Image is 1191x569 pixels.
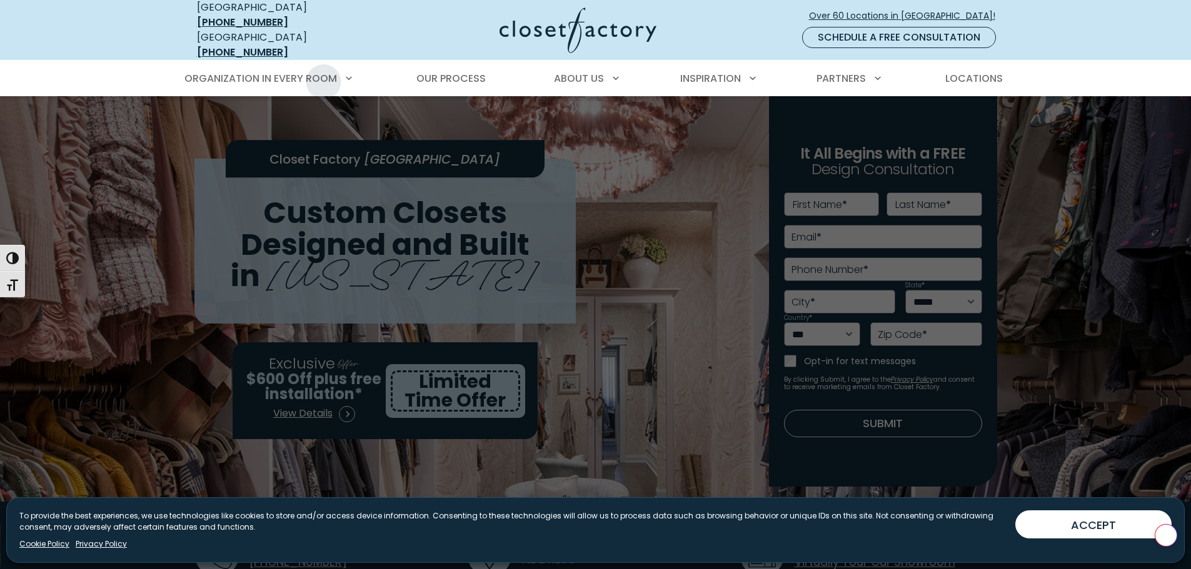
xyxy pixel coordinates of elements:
button: ACCEPT [1015,510,1172,538]
span: Over 60 Locations in [GEOGRAPHIC_DATA]! [809,9,1005,22]
a: Schedule a Free Consultation [802,27,996,48]
span: Locations [945,71,1003,86]
a: Privacy Policy [76,538,127,550]
a: Cookie Policy [19,538,69,550]
span: Inspiration [680,71,741,86]
span: Partners [817,71,866,86]
p: To provide the best experiences, we use technologies like cookies to store and/or access device i... [19,510,1005,533]
a: Over 60 Locations in [GEOGRAPHIC_DATA]! [808,5,1006,27]
span: About Us [554,71,604,86]
img: Closet Factory Logo [500,7,656,53]
a: [PHONE_NUMBER] [197,15,288,29]
nav: Primary Menu [176,61,1016,96]
a: [PHONE_NUMBER] [197,45,288,59]
div: [GEOGRAPHIC_DATA] [197,30,378,60]
span: Our Process [416,71,486,86]
span: Organization in Every Room [184,71,337,86]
